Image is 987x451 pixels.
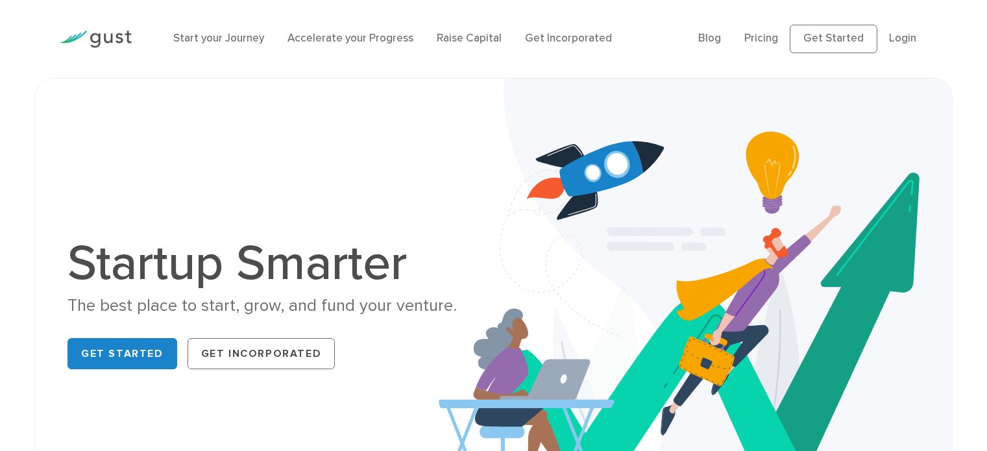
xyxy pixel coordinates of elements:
a: Start your Journey [173,32,264,45]
a: Get Started [790,25,877,53]
h1: Startup Smarter [67,239,483,288]
a: Get Incorporated [188,338,335,369]
a: Raise Capital [437,32,502,45]
a: Accelerate your Progress [287,32,413,45]
a: Pricing [744,32,778,45]
img: Gust Logo [59,30,132,48]
a: Get Started [67,338,177,369]
a: Get Incorporated [525,32,612,45]
a: Blog [698,32,721,45]
div: The best place to start, grow, and fund your venture. [67,295,483,317]
a: Login [889,32,916,45]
